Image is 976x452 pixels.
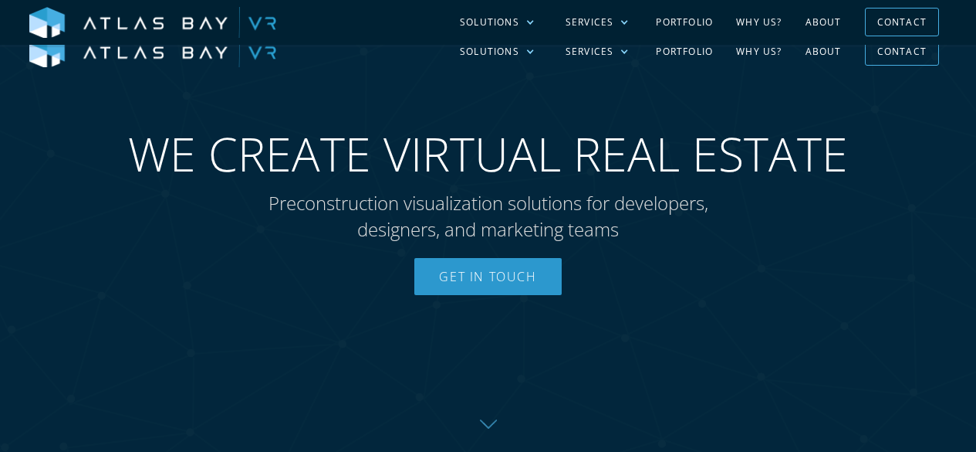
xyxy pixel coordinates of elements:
[877,10,927,34] div: Contact
[29,7,276,39] img: Atlas Bay VR Logo
[566,45,614,59] div: Services
[794,29,853,74] a: About
[865,8,939,36] a: Contact
[865,37,939,66] a: Contact
[550,29,645,74] div: Services
[480,420,497,429] img: Down further on page
[724,29,793,74] a: Why US?
[414,258,561,295] a: Get In Touch
[566,15,614,29] div: Services
[238,190,739,242] p: Preconstruction visualization solutions for developers, designers, and marketing teams
[460,45,519,59] div: Solutions
[444,29,550,74] div: Solutions
[644,29,724,74] a: Portfolio
[128,126,848,182] span: WE CREATE VIRTUAL REAL ESTATE
[29,36,276,69] img: Atlas Bay VR Logo
[877,39,927,63] div: Contact
[460,15,519,29] div: Solutions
